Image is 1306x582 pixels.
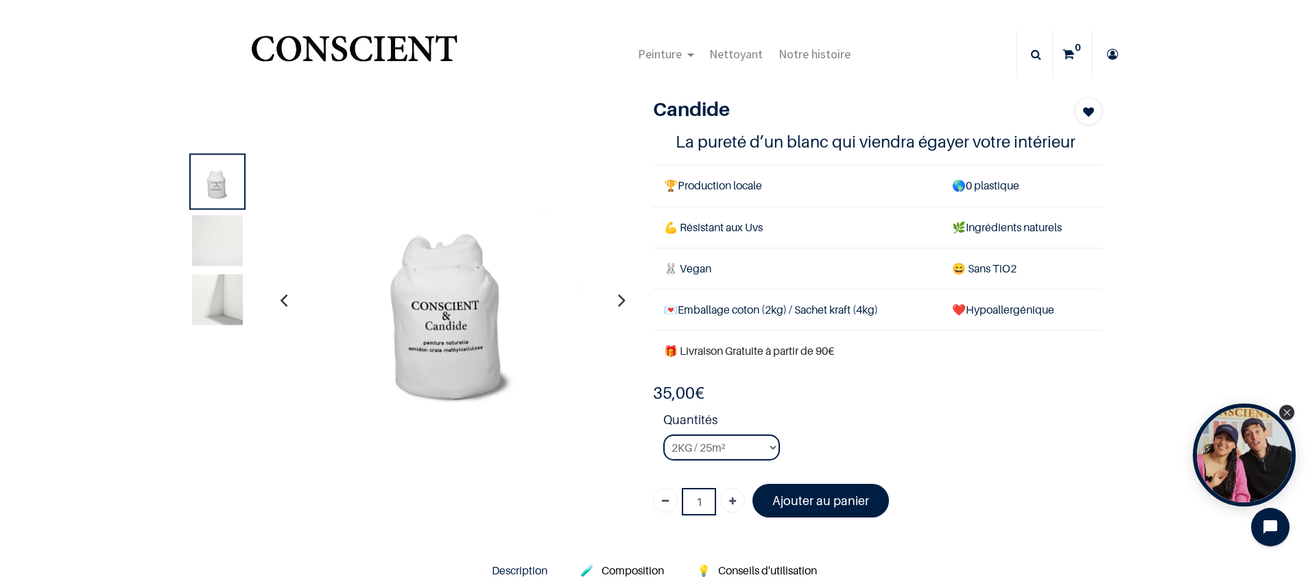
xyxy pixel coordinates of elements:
td: Emballage coton (2kg) / Sachet kraft (4kg) [653,289,941,330]
h4: La pureté d’un blanc qui viendra égayer votre intérieur [676,131,1080,152]
span: 🏆 [664,178,678,192]
td: 0 plastique [941,165,1102,207]
td: ❤️Hypoallergénique [941,289,1102,330]
b: € [653,383,704,403]
font: 🎁 Livraison Gratuite à partir de 90€ [664,344,834,358]
a: Ajouter [720,488,745,513]
div: Tolstoy bubble widget [1193,404,1296,507]
div: Close Tolstoy widget [1279,405,1294,420]
span: Add to wishlist [1083,104,1094,120]
span: 35,00 [653,383,695,403]
sup: 0 [1071,40,1084,54]
font: Ajouter au panier [772,493,869,508]
span: Description [492,563,547,577]
span: Nettoyant [709,46,763,62]
h1: Candide [653,97,1035,121]
img: Conscient [248,27,460,82]
a: Peinture [630,30,702,78]
td: ans TiO2 [941,248,1102,289]
span: 😄 S [952,261,974,275]
span: 💌 [664,303,678,316]
span: 🌎 [952,178,966,192]
span: 🐰 Vegan [664,261,711,275]
a: 0 [1053,30,1091,78]
a: Supprimer [653,488,678,513]
td: Ingrédients naturels [941,207,1102,248]
span: Peinture [638,46,682,62]
img: Product image [192,274,243,325]
span: Composition [602,563,664,577]
span: 🌿 [952,220,966,234]
a: Ajouter au panier [752,484,889,517]
a: Logo of Conscient [248,27,460,82]
td: Production locale [653,165,941,207]
strong: Quantités [663,410,1102,434]
img: Product image [192,156,243,207]
div: Open Tolstoy widget [1193,404,1296,507]
span: 🧪 [580,563,594,577]
span: 💪 Résistant aux Uvs [664,220,763,234]
button: Add to wishlist [1075,97,1102,125]
span: Conseils d'utilisation [718,563,817,577]
img: Product image [301,149,603,451]
div: Open Tolstoy [1193,404,1296,507]
span: 💡 [697,563,711,577]
img: Product image [192,215,243,266]
span: Notre histoire [779,46,851,62]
